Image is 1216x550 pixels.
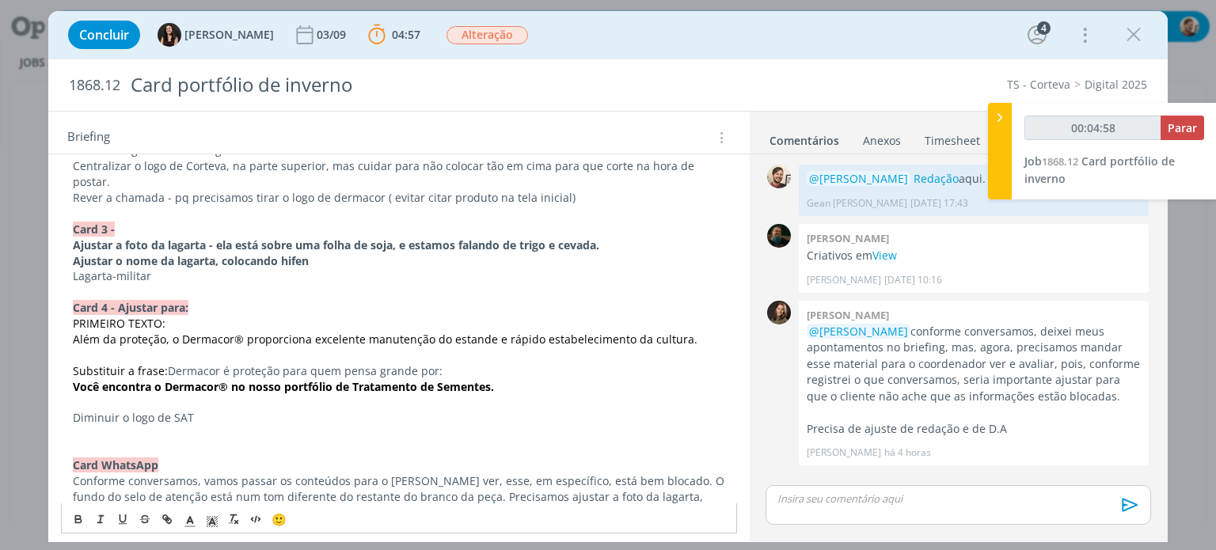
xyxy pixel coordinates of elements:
strong: Você encontra o Dermacor® no nosso portfólio de Tratamento de Sementes. [73,379,494,394]
div: Card portfólio de inverno [123,66,691,104]
span: Alteração [446,26,528,44]
p: Centralizar o logo de Corteva, na parte superior, mas cuidar para não colocar tão em cima para qu... [73,158,724,190]
span: Briefing [67,127,110,148]
span: 1868.12 [1042,154,1078,169]
span: @[PERSON_NAME] [809,324,908,339]
span: [DATE] 10:16 [884,273,942,287]
div: 03/09 [317,29,349,40]
span: 1868.12 [69,77,120,94]
span: Cor do Texto [179,510,201,529]
a: Timesheet [924,126,981,149]
a: View [872,248,897,263]
img: G [767,165,791,188]
p: aqui. [807,171,1141,187]
span: Parar [1168,120,1197,135]
p: conforme conversamos, deixei meus apontamentos no briefing, mas, agora, precisamos mandar esse ma... [807,324,1141,404]
strong: Card WhatsApp [73,457,158,472]
span: @[PERSON_NAME] [809,171,908,186]
div: 4 [1037,21,1051,35]
b: [PERSON_NAME] [807,231,889,245]
a: Digital 2025 [1085,77,1147,92]
button: 04:57 [364,22,424,47]
p: Conforme conversamos, vamos passar os conteúdos para o [PERSON_NAME] ver, esse, em específico, es... [73,473,724,521]
span: há 4 horas [884,446,931,460]
button: 4 [1024,22,1050,47]
span: [DATE] 17:43 [910,196,968,211]
button: 🙂 [268,510,290,529]
p: Dermacor é proteção para quem pensa grande por: [73,363,724,379]
a: Redação [914,171,959,186]
p: Lagarta-militar [73,268,724,284]
span: Cor de Fundo [201,510,223,529]
p: [PERSON_NAME] [807,446,881,460]
p: Gean [PERSON_NAME] [807,196,907,211]
strong: Ajustar a foto da lagarta - ela está sobre uma folha de soja, e estamos falando de trigo e cevada. [73,237,599,252]
span: 🙂 [272,511,287,527]
a: Comentários [769,126,840,149]
span: Substituir a frase: [73,363,168,378]
span: 04:57 [392,27,420,42]
strong: Ajustar o nome da lagarta, colocando hifen [73,253,309,268]
img: J [767,301,791,324]
span: Concluir [79,28,129,41]
span: PRIMEIRO TEXTO: [73,316,165,331]
p: [PERSON_NAME] [807,273,881,287]
button: Concluir [68,21,140,49]
img: M [767,224,791,248]
p: Criativos em [807,248,1141,264]
strong: Card 3 - [73,222,115,237]
button: Parar [1161,116,1204,140]
span: [PERSON_NAME] [184,29,274,40]
img: I [158,23,181,47]
span: Card portfólio de inverno [1024,154,1175,186]
b: [PERSON_NAME] [807,308,889,322]
div: dialog [48,11,1167,542]
p: Precisa de ajuste de redação e de D.A [807,421,1141,437]
a: Job1868.12Card portfólio de inverno [1024,154,1175,186]
p: Rever a chamada - pq precisamos tirar o logo de dermacor ( evitar citar produto na tela inicial) [73,190,724,206]
strong: Card 4 - Ajustar para: [73,300,188,315]
p: Diminuir o logo de SAT [73,410,724,426]
span: Além da proteção, o Dermacor® proporciona excelente manutenção do estande e rápido estabeleciment... [73,332,697,347]
a: TS - Corteva [1007,77,1070,92]
button: I[PERSON_NAME] [158,23,274,47]
div: Anexos [863,133,901,149]
button: Alteração [446,25,529,45]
